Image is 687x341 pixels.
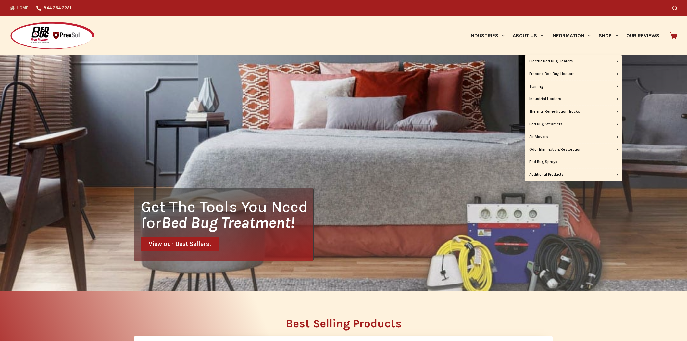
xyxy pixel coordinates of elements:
a: Thermal Remediation Trucks [525,106,622,118]
i: Bed Bug Treatment! [161,213,294,232]
a: Industries [465,16,508,55]
nav: Primary [465,16,663,55]
a: Training [525,81,622,93]
a: Additional Products [525,169,622,181]
a: Odor Elimination/Restoration [525,144,622,156]
h2: Best Selling Products [134,318,553,329]
h1: Get The Tools You Need for [141,199,313,231]
a: About Us [508,16,547,55]
a: Propane Bed Bug Heaters [525,68,622,80]
a: Bed Bug Sprays [525,156,622,168]
span: View our Best Sellers! [149,241,211,247]
a: Shop [595,16,622,55]
a: Our Reviews [622,16,663,55]
a: Information [547,16,595,55]
a: Bed Bug Steamers [525,118,622,131]
a: Industrial Heaters [525,93,622,105]
button: Search [672,6,677,11]
img: Prevsol/Bed Bug Heat Doctor [10,21,95,50]
a: View our Best Sellers! [141,237,219,251]
a: Air Movers [525,131,622,143]
a: Electric Bed Bug Heaters [525,55,622,68]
